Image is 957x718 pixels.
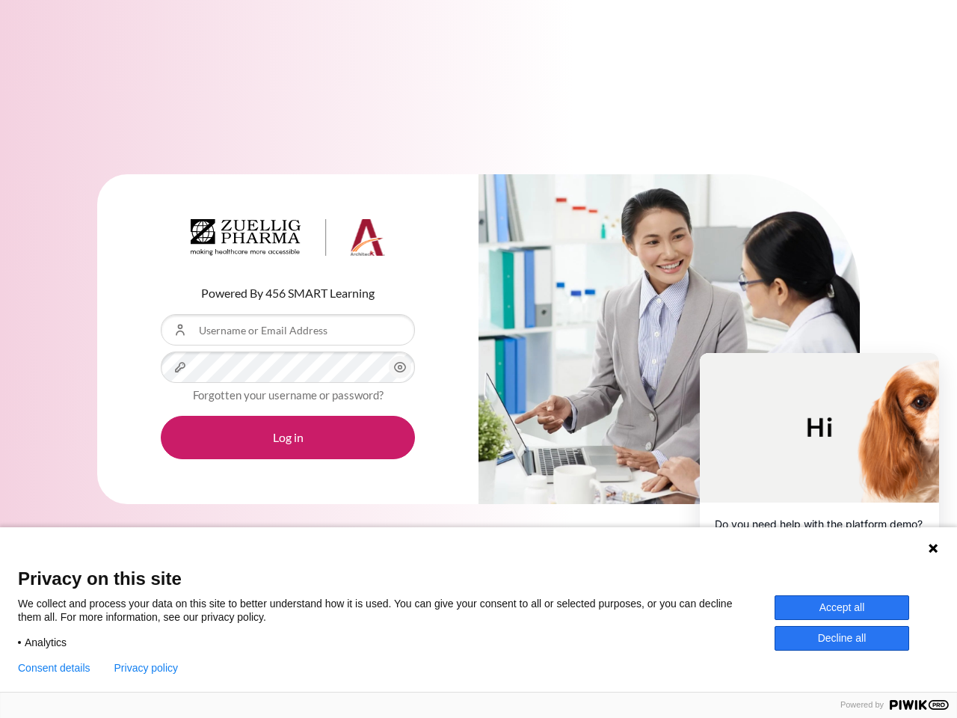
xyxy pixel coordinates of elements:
[193,388,384,402] a: Forgotten your username or password?
[18,568,939,589] span: Privacy on this site
[18,662,90,674] button: Consent details
[191,219,385,257] img: Architeck
[775,595,909,620] button: Accept all
[161,314,415,346] input: Username or Email Address
[18,597,775,624] p: We collect and process your data on this site to better understand how it is used. You can give y...
[775,626,909,651] button: Decline all
[25,636,67,649] span: Analytics
[834,700,890,710] span: Powered by
[161,416,415,459] button: Log in
[114,662,179,674] a: Privacy policy
[191,219,385,263] a: Architeck
[161,284,415,302] p: Powered By 456 SMART Learning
